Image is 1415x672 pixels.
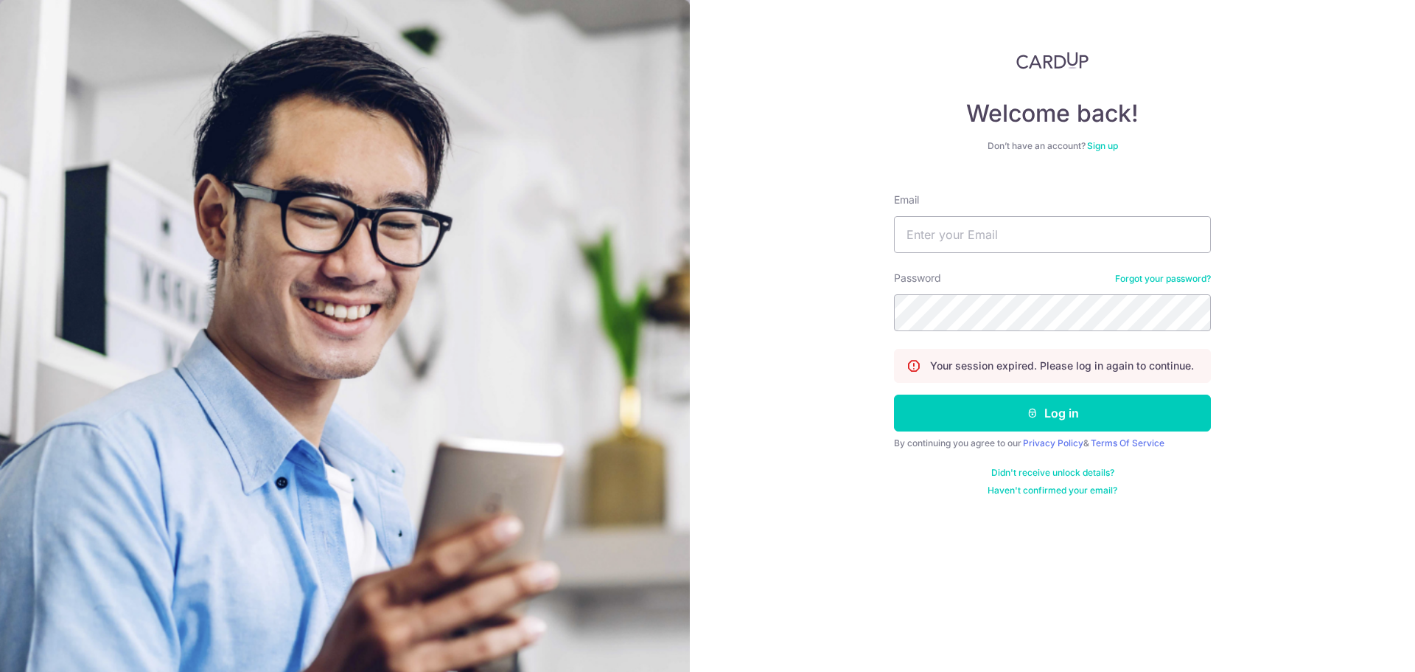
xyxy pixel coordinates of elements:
div: Don’t have an account? [894,140,1211,152]
a: Forgot your password? [1115,273,1211,285]
div: By continuing you agree to our & [894,437,1211,449]
label: Email [894,193,919,207]
a: Sign up [1087,140,1118,151]
p: Your session expired. Please log in again to continue. [930,358,1194,373]
img: CardUp Logo [1016,52,1089,69]
input: Enter your Email [894,216,1211,253]
h4: Welcome back! [894,99,1211,128]
label: Password [894,271,941,285]
button: Log in [894,395,1211,432]
a: Haven't confirmed your email? [988,485,1117,496]
a: Terms Of Service [1091,437,1164,448]
a: Didn't receive unlock details? [991,467,1114,479]
a: Privacy Policy [1023,437,1083,448]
